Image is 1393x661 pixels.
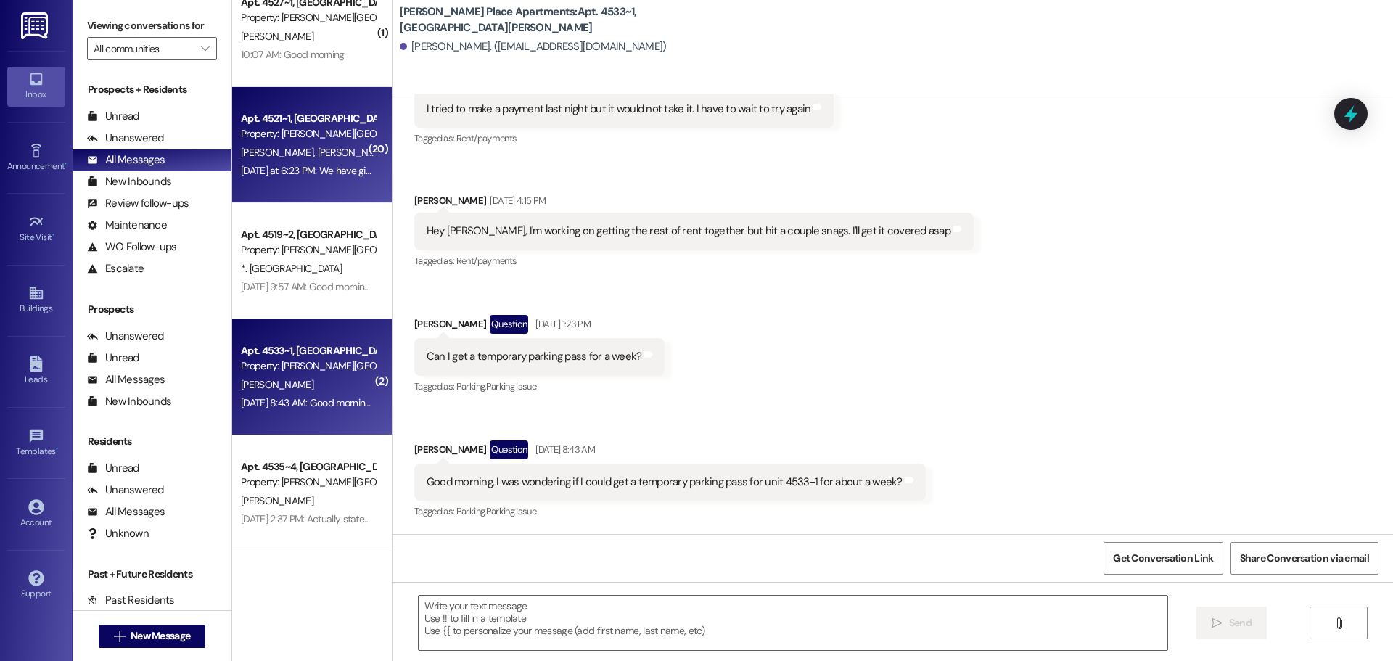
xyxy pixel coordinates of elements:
div: All Messages [87,152,165,168]
span: Rent/payments [456,132,517,144]
div: Apt. 4535~4, [GEOGRAPHIC_DATA][PERSON_NAME] [241,459,375,475]
div: Tagged as: [414,250,974,271]
div: [PERSON_NAME] [414,440,926,464]
div: Unread [87,350,139,366]
span: Parking issue [486,505,537,517]
div: Property: [PERSON_NAME][GEOGRAPHIC_DATA] Apartments [241,242,375,258]
div: Unread [87,461,139,476]
div: Review follow-ups [87,196,189,211]
span: • [52,230,54,240]
div: Tagged as: [414,376,665,397]
div: Residents [73,434,231,449]
span: Parking , [456,505,486,517]
div: [PERSON_NAME]. ([EMAIL_ADDRESS][DOMAIN_NAME]) [400,39,667,54]
div: [DATE] 1:23 PM [532,316,591,332]
div: [DATE] 8:43 AM [532,442,595,457]
button: Share Conversation via email [1230,542,1378,575]
div: WO Follow-ups [87,239,176,255]
span: • [56,444,58,454]
span: [PERSON_NAME] [241,146,318,159]
div: Unread [87,109,139,124]
div: Property: [PERSON_NAME][GEOGRAPHIC_DATA] Apartments [241,126,375,141]
div: Apt. 4521~1, [GEOGRAPHIC_DATA][PERSON_NAME] [241,111,375,126]
div: Apt. 4533~1, [GEOGRAPHIC_DATA][PERSON_NAME] [241,343,375,358]
span: Share Conversation via email [1240,551,1369,566]
div: Apt. 4519~2, [GEOGRAPHIC_DATA][PERSON_NAME] [241,227,375,242]
div: Past + Future Residents [73,567,231,582]
div: I tried to make a payment last night but it would not take it. I have to wait to try again [427,102,811,117]
div: Question [490,440,528,459]
button: Get Conversation Link [1104,542,1223,575]
a: Templates • [7,424,65,463]
b: [PERSON_NAME] Place Apartments: Apt. 4533~1, [GEOGRAPHIC_DATA][PERSON_NAME] [400,4,690,36]
div: [DATE] 8:43 AM: Good morning, I was wondering if I could get a temporary parking pass for unit 45... [241,396,751,409]
span: Parking , [456,380,486,393]
span: Rent/payments [456,255,517,267]
div: Unanswered [87,483,164,498]
input: All communities [94,37,194,60]
div: 10:07 AM: Good morning [241,48,345,61]
span: Parking issue [486,380,537,393]
div: Tagged as: [414,128,834,149]
div: [DATE] 9:57 AM: Good morning, I'm trying to get a hof emergency maintenance.The water is don't co... [241,280,932,293]
div: [DATE] at 6:23 PM: We have given away our 2nd dog to a friend so we only have 1 dog if you could ... [241,164,904,177]
div: Escalate [87,261,144,276]
i:  [1212,617,1223,629]
i:  [1334,617,1344,629]
div: Question [490,315,528,333]
div: All Messages [87,504,165,520]
div: Unanswered [87,131,164,146]
div: Unknown [87,526,149,541]
span: • [65,159,67,169]
div: Can I get a temporary parking pass for a week? [427,349,642,364]
a: Site Visit • [7,210,65,249]
i:  [201,43,209,54]
div: Property: [PERSON_NAME][GEOGRAPHIC_DATA] Apartments [241,358,375,374]
a: Support [7,566,65,605]
a: Leads [7,352,65,391]
div: New Inbounds [87,174,171,189]
span: [PERSON_NAME] [241,30,313,43]
div: All Messages [87,372,165,387]
span: New Message [131,628,190,644]
div: Property: [PERSON_NAME][GEOGRAPHIC_DATA] Apartments [241,10,375,25]
span: *. [GEOGRAPHIC_DATA] [241,262,342,275]
div: [PERSON_NAME] [414,193,974,213]
a: Inbox [7,67,65,106]
button: New Message [99,625,206,648]
span: Get Conversation Link [1113,551,1213,566]
img: ResiDesk Logo [21,12,51,39]
span: [PERSON_NAME] [317,146,390,159]
div: Maintenance [87,218,167,233]
div: [DATE] 4:15 PM [486,193,546,208]
a: Account [7,495,65,534]
div: [PERSON_NAME] [414,315,665,338]
button: Send [1196,607,1267,639]
div: Unanswered [87,329,164,344]
span: [PERSON_NAME] [241,494,313,507]
div: Past Residents [87,593,175,608]
div: Hey [PERSON_NAME], I'm working on getting the rest of rent together but hit a couple snags. I'll ... [427,223,950,239]
span: [PERSON_NAME] [241,378,313,391]
div: New Inbounds [87,394,171,409]
div: Prospects + Residents [73,82,231,97]
div: Property: [PERSON_NAME][GEOGRAPHIC_DATA] Apartments [241,475,375,490]
i:  [114,631,125,642]
div: Tagged as: [414,501,926,522]
label: Viewing conversations for [87,15,217,37]
div: Good morning, I was wondering if I could get a temporary parking pass for unit 4533-1 for about a... [427,475,903,490]
a: Buildings [7,281,65,320]
span: Send [1229,615,1252,631]
div: Prospects [73,302,231,317]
